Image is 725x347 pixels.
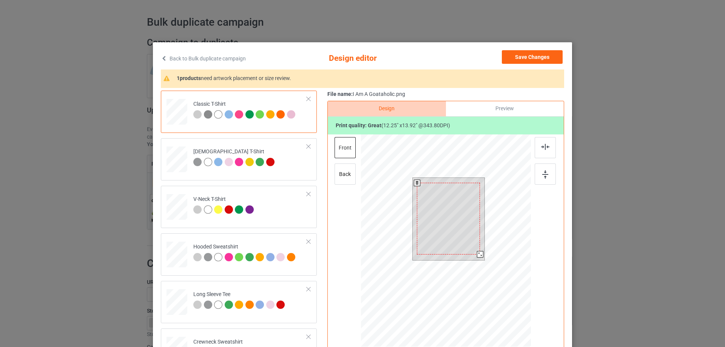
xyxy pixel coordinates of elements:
span: File name: [327,91,353,97]
div: Classic T-Shirt [161,91,317,133]
div: [DEMOGRAPHIC_DATA] T-Shirt [193,148,276,166]
img: svg+xml;base64,PD94bWwgdmVyc2lvbj0iMS4wIiBlbmNvZGluZz0iVVRGLTgiPz4KPHN2ZyB3aWR0aD0iMjJweCIgaGVpZ2... [541,144,549,150]
div: Classic T-Shirt [193,100,297,118]
span: I Am A Goataholic.png [353,91,405,97]
div: Design [328,101,446,116]
div: [DEMOGRAPHIC_DATA] T-Shirt [161,138,317,180]
a: Back to Bulk duplicate campaign [161,50,246,67]
div: Hooded Sweatshirt [161,233,317,276]
span: ( 12.25 " x 13.92 " @ 343.80 DPI) [381,122,450,128]
img: heather_texture.png [204,110,212,119]
div: Hooded Sweatshirt [193,243,297,261]
div: V-Neck T-Shirt [161,186,317,228]
div: Long Sleeve Tee [161,281,317,323]
button: Save Changes [502,50,563,64]
span: great [368,122,381,128]
b: Print quality: [336,122,381,128]
div: Long Sleeve Tee [193,291,287,308]
div: Preview [446,101,564,116]
span: Design editor [329,50,419,67]
div: back [335,163,356,185]
div: front [335,137,356,158]
div: V-Neck T-Shirt [193,196,256,213]
span: need artwork placement or size review. [201,75,291,81]
img: svg+xml;base64,PD94bWwgdmVyc2lvbj0iMS4wIiBlbmNvZGluZz0iVVRGLTgiPz4KPHN2ZyB3aWR0aD0iMTZweCIgaGVpZ2... [542,170,548,179]
span: 1 products [177,75,201,81]
img: warning [164,76,174,81]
